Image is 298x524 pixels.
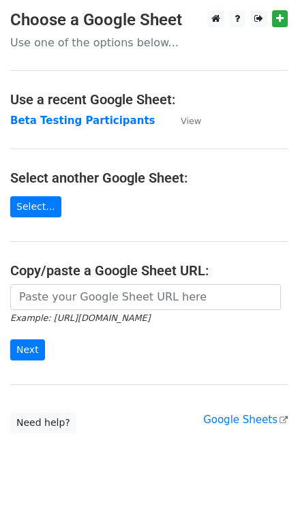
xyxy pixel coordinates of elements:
[167,114,201,127] a: View
[10,10,288,30] h3: Choose a Google Sheet
[181,116,201,126] small: View
[203,414,288,426] a: Google Sheets
[10,91,288,108] h4: Use a recent Google Sheet:
[10,114,155,127] a: Beta Testing Participants
[10,170,288,186] h4: Select another Google Sheet:
[10,313,150,323] small: Example: [URL][DOMAIN_NAME]
[10,339,45,360] input: Next
[10,196,61,217] a: Select...
[10,284,281,310] input: Paste your Google Sheet URL here
[10,262,288,279] h4: Copy/paste a Google Sheet URL:
[10,412,76,433] a: Need help?
[10,35,288,50] p: Use one of the options below...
